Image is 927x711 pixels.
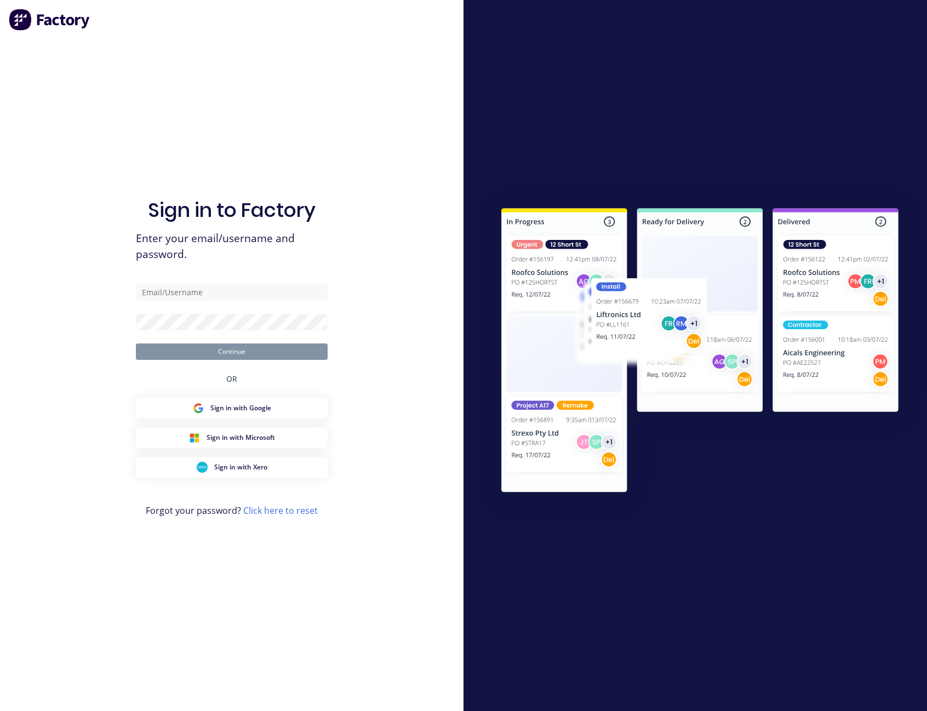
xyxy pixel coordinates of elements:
[136,231,328,262] span: Enter your email/username and password.
[136,284,328,301] input: Email/Username
[189,432,200,443] img: Microsoft Sign in
[214,462,267,472] span: Sign in with Xero
[207,433,275,443] span: Sign in with Microsoft
[193,403,204,414] img: Google Sign in
[210,403,271,413] span: Sign in with Google
[136,398,328,418] button: Google Sign inSign in with Google
[226,360,237,398] div: OR
[136,343,328,360] button: Continue
[146,504,318,517] span: Forgot your password?
[136,427,328,448] button: Microsoft Sign inSign in with Microsoft
[148,198,316,222] h1: Sign in to Factory
[243,504,318,517] a: Click here to reset
[9,9,91,31] img: Factory
[477,186,923,518] img: Sign in
[136,457,328,478] button: Xero Sign inSign in with Xero
[197,462,208,473] img: Xero Sign in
